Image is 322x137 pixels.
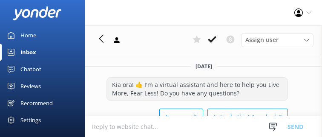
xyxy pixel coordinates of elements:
div: Inbox [20,44,36,61]
div: Home [20,27,36,44]
span: [DATE] [190,63,217,70]
div: Reviews [20,78,41,95]
button: Let's do this! Any deals? [207,109,288,126]
button: I'm scared! [159,109,203,126]
div: Recommend [20,95,53,112]
div: Chatbot [20,61,41,78]
div: Kia ora! 🤙 I'm a virtual assistant and here to help you Live More, Fear Less! Do you have any que... [107,78,287,100]
div: Assign User [241,33,313,47]
span: Assign user [245,35,279,45]
img: yonder-white-logo.png [13,6,62,20]
div: Settings [20,112,41,129]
